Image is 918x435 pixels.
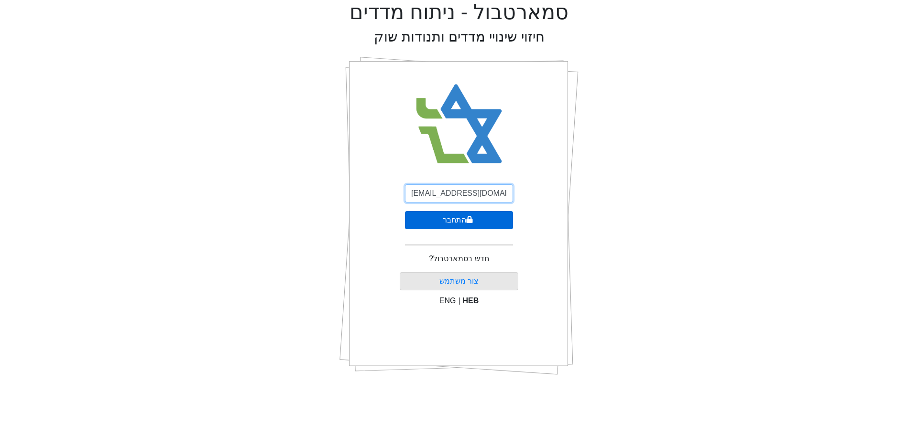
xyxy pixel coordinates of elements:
span: ENG [439,297,456,305]
p: חדש בסמארטבול? [429,253,489,265]
input: אימייל [405,184,513,202]
button: התחבר [405,211,513,229]
img: Smart Bull [407,72,511,177]
h2: חיזוי שינויי מדדים ותנודות שוק [374,29,545,45]
a: צור משתמש [439,277,479,285]
span: | [458,297,460,305]
button: צור משתמש [400,272,519,290]
span: HEB [463,297,479,305]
